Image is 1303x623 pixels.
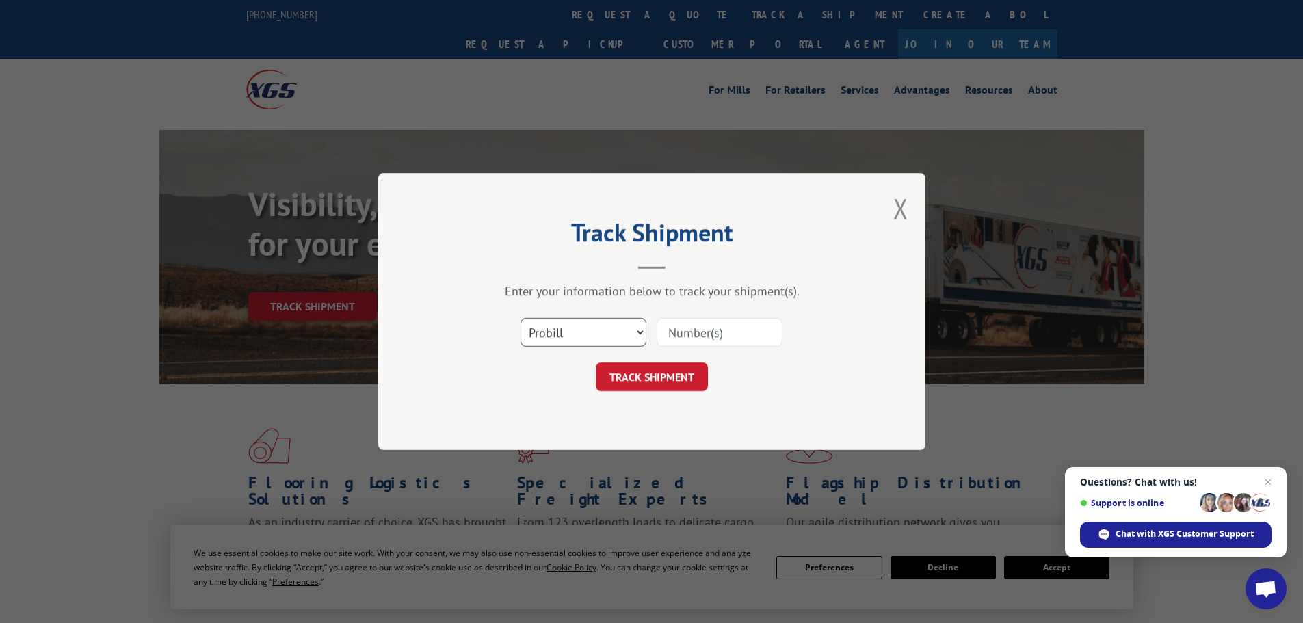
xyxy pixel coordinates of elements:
[657,318,782,347] input: Number(s)
[447,223,857,249] h2: Track Shipment
[1080,498,1195,508] span: Support is online
[1116,528,1254,540] span: Chat with XGS Customer Support
[596,362,708,391] button: TRACK SHIPMENT
[1080,477,1272,488] span: Questions? Chat with us!
[447,283,857,299] div: Enter your information below to track your shipment(s).
[1080,522,1272,548] div: Chat with XGS Customer Support
[893,190,908,226] button: Close modal
[1246,568,1287,609] div: Open chat
[1260,474,1276,490] span: Close chat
